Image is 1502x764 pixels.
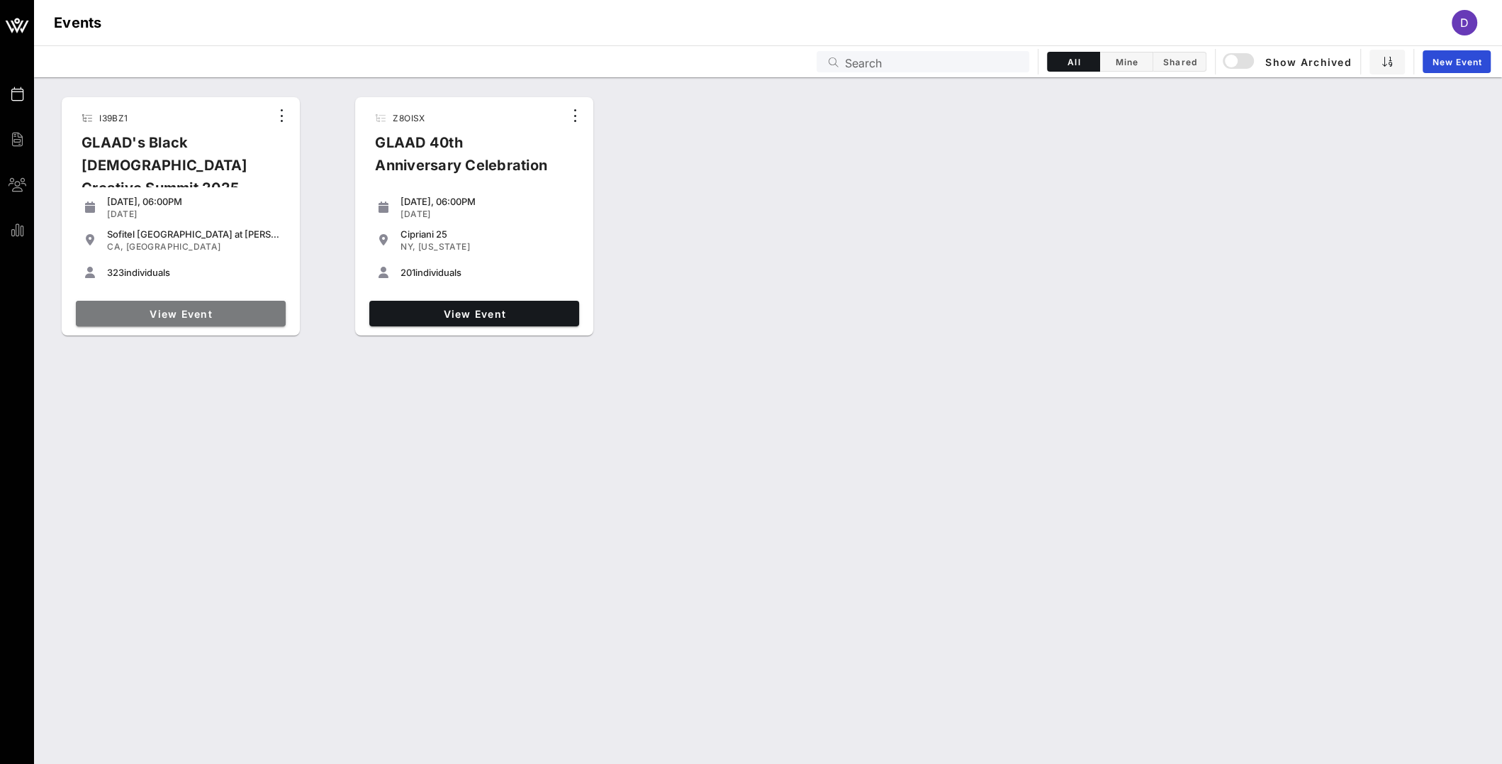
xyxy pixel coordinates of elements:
[400,241,415,252] span: NY,
[418,241,470,252] span: [US_STATE]
[107,228,280,240] div: Sofitel [GEOGRAPHIC_DATA] at [PERSON_NAME][GEOGRAPHIC_DATA]
[393,113,425,123] span: Z8OISX
[369,301,579,326] a: View Event
[76,301,286,326] a: View Event
[107,196,280,207] div: [DATE], 06:00PM
[1431,57,1482,67] span: New Event
[1460,16,1469,30] span: D
[400,228,573,240] div: Cipriani 25
[54,11,102,34] h1: Events
[1225,53,1351,70] span: Show Archived
[82,308,280,320] span: View Event
[400,267,573,278] div: individuals
[107,267,124,278] span: 323
[1109,57,1144,67] span: Mine
[70,131,270,211] div: GLAAD's Black [DEMOGRAPHIC_DATA] Creative Summit 2025
[107,241,123,252] span: CA,
[400,267,415,278] span: 201
[1423,50,1491,73] a: New Event
[375,308,573,320] span: View Event
[364,131,564,188] div: GLAAD 40th Anniversary Celebration
[107,209,280,220] div: [DATE]
[1224,49,1352,74] button: Show Archived
[99,113,128,123] span: I39BZ1
[107,267,280,278] div: individuals
[1100,52,1153,72] button: Mine
[400,196,573,207] div: [DATE], 06:00PM
[1056,57,1091,67] span: All
[126,241,221,252] span: [GEOGRAPHIC_DATA]
[1047,52,1100,72] button: All
[1452,10,1477,35] div: D
[1162,57,1197,67] span: Shared
[1153,52,1206,72] button: Shared
[400,209,573,220] div: [DATE]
